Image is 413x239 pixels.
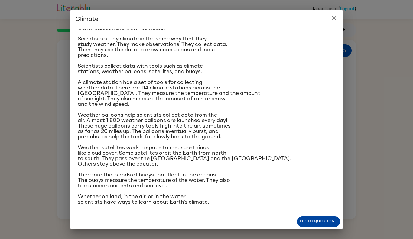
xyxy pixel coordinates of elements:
[78,172,230,189] span: There are thousands of buoys that float in the oceans. The buoys measure the temperature of the w...
[78,112,231,140] span: Weather balloons help scientists collect data from the air. Almost 1,800 weather balloons are lau...
[328,12,340,24] button: close
[78,80,260,107] span: A climate station has a set of tools for collecting weather data. There are 114 climate stations ...
[78,36,227,58] span: Scientists study climate in the same way that they study weather. They make observations. They co...
[70,10,343,29] h2: Climate
[78,145,291,167] span: Weather satellites work in space to measure things like cloud cover. Some satellites orbit the Ea...
[78,194,209,205] span: Whether on land, in the air, or in the water, scientists have ways to learn about Earth’s climate.
[78,63,203,74] span: Scientists collect data with tools such as climate stations, weather balloons, satellites, and bu...
[297,216,340,227] button: Go to questions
